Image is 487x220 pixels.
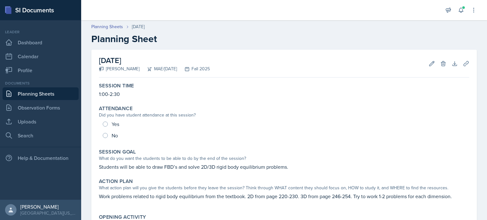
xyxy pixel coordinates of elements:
[3,101,79,114] a: Observation Forms
[99,149,136,155] label: Session Goal
[99,66,140,72] div: [PERSON_NAME]
[3,87,79,100] a: Planning Sheets
[3,129,79,142] a: Search
[3,50,79,63] a: Calendar
[20,204,76,210] div: [PERSON_NAME]
[99,185,469,191] div: What action plan will you give the students before they leave the session? Think through WHAT con...
[3,115,79,128] a: Uploads
[3,64,79,77] a: Profile
[91,23,123,30] a: Planning Sheets
[3,29,79,35] div: Leader
[99,83,134,89] label: Session Time
[99,178,133,185] label: Action Plan
[99,112,469,118] div: Did you have student attendance at this session?
[99,90,469,98] p: 1:00-2:30
[3,152,79,164] div: Help & Documentation
[99,192,469,200] p: Work problems related to rigid body equilibrium from the textbook. 2D from page 220-230. 3D from ...
[177,66,210,72] div: Fall 2025
[99,55,210,66] h2: [DATE]
[3,36,79,49] a: Dashboard
[99,163,469,171] p: Students will be able to draw FBD’s and solve 2D/3D rigid body equilibrium problems.
[91,33,477,45] h2: Planning Sheet
[20,210,76,216] div: [GEOGRAPHIC_DATA][US_STATE] in [GEOGRAPHIC_DATA]
[3,80,79,86] div: Documents
[132,23,145,30] div: [DATE]
[99,155,469,162] div: What do you want the students to be able to do by the end of the session?
[140,66,177,72] div: MAE/[DATE]
[99,105,133,112] label: Attendance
